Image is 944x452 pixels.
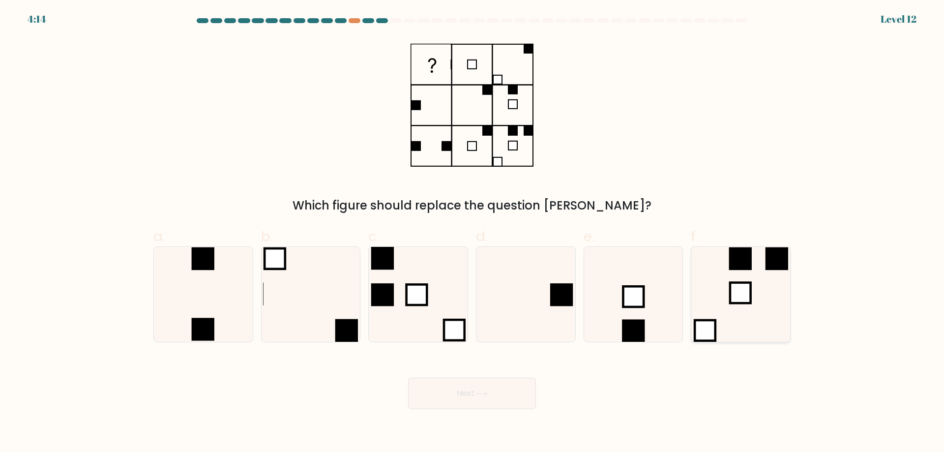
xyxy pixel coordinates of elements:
[408,378,536,409] button: Next
[368,227,379,246] span: c.
[881,12,916,27] div: Level 12
[476,227,488,246] span: d.
[28,12,46,27] div: 4:14
[584,227,594,246] span: e.
[159,197,785,214] div: Which figure should replace the question [PERSON_NAME]?
[261,227,273,246] span: b.
[691,227,698,246] span: f.
[153,227,165,246] span: a.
